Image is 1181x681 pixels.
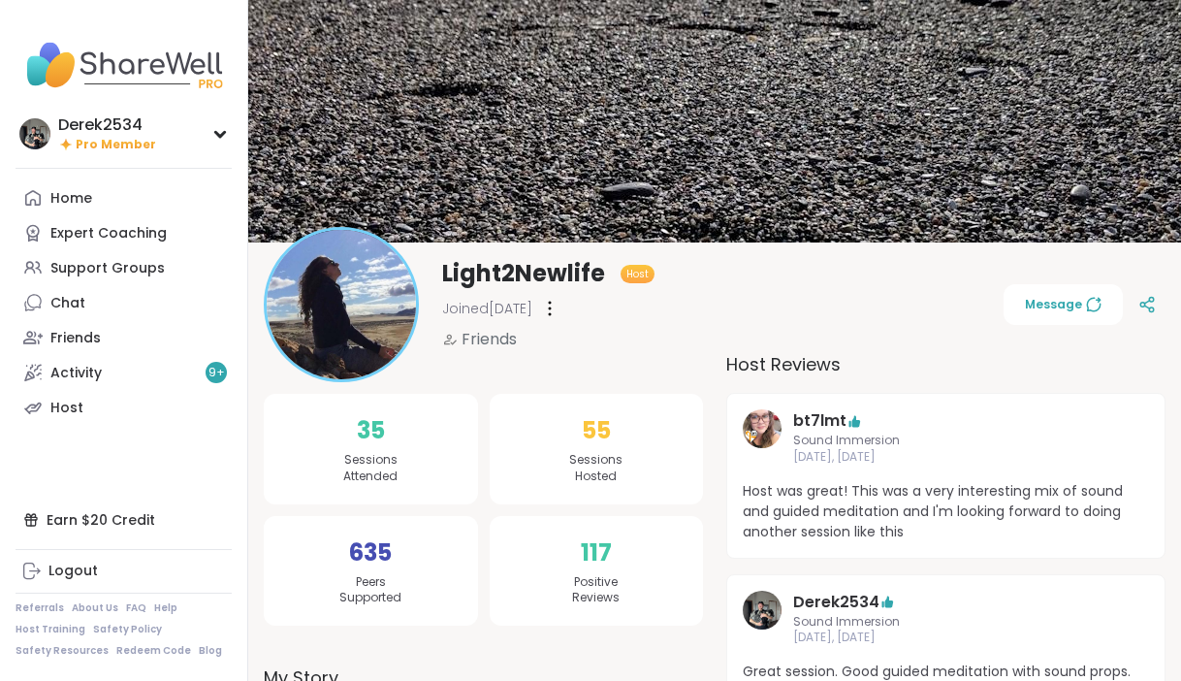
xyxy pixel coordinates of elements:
span: Joined [DATE] [442,299,532,318]
a: Friends [16,320,232,355]
span: Host was great! This was a very interesting mix of sound and guided meditation and I'm looking fo... [743,481,1149,542]
a: Chat [16,285,232,320]
span: Sound Immersion [793,433,1099,449]
div: Derek2534 [58,114,156,136]
div: Earn $20 Credit [16,503,232,537]
div: Support Groups [50,259,165,278]
span: Peers Supported [339,574,401,607]
a: Host Training [16,623,85,636]
img: Derek2534 [743,591,782,630]
a: Help [154,601,177,615]
span: Friends [462,328,517,351]
a: FAQ [126,601,146,615]
span: Sessions Attended [343,452,398,485]
img: Light2Newlife [267,230,416,379]
a: Expert Coaching [16,215,232,250]
a: About Us [72,601,118,615]
span: 55 [582,413,611,448]
span: [DATE], [DATE] [793,449,1099,466]
button: Message [1004,284,1123,325]
span: Light2Newlife [442,258,605,289]
a: Home [16,180,232,215]
a: bt7lmt [793,409,846,433]
span: Sessions Hosted [569,452,622,485]
img: ShareWell Nav Logo [16,31,232,99]
img: bt7lmt [743,409,782,448]
a: Referrals [16,601,64,615]
span: Positive Reviews [572,574,620,607]
a: Activity9+ [16,355,232,390]
span: 9 + [208,365,225,381]
div: Activity [50,364,102,383]
a: Derek2534 [743,591,782,647]
div: Home [50,189,92,209]
a: Blog [199,644,222,658]
a: Host [16,390,232,425]
span: Host [626,267,649,281]
div: Expert Coaching [50,224,167,243]
span: Sound Immersion [793,614,1099,631]
img: Derek2534 [19,118,50,149]
span: Pro Member [76,137,156,153]
a: Logout [16,554,232,589]
div: Chat [50,294,85,313]
a: Safety Resources [16,644,109,658]
span: 635 [349,535,392,570]
a: bt7lmt [743,409,782,466]
span: 35 [357,413,385,448]
span: [DATE], [DATE] [793,630,1099,646]
a: Redeem Code [116,644,191,658]
a: Derek2534 [793,591,879,614]
a: Support Groups [16,250,232,285]
a: Safety Policy [93,623,162,636]
span: Message [1025,296,1101,313]
div: Logout [48,562,98,581]
div: Friends [50,329,101,348]
div: Host [50,399,83,418]
span: 117 [581,535,612,570]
